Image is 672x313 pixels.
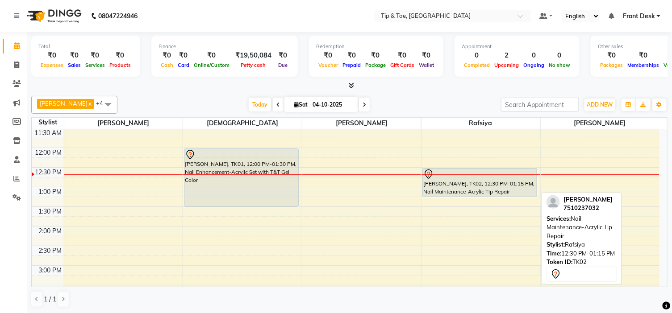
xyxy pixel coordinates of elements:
span: Rafsiya [422,118,540,129]
span: Memberships [626,62,662,68]
div: TK02 [547,258,617,267]
span: Sat [292,101,310,108]
span: Stylist: [547,241,565,248]
span: ADD NEW [587,101,613,108]
div: ₹0 [340,50,363,61]
div: Appointment [462,43,572,50]
span: [DEMOGRAPHIC_DATA] [183,118,302,129]
span: Today [249,98,271,111]
span: +4 [96,99,110,107]
div: 2 [492,50,521,61]
span: Package [363,62,388,68]
span: No show [547,62,572,68]
span: Expenses [38,62,66,68]
span: [PERSON_NAME] [541,118,659,129]
div: ₹0 [388,50,417,61]
span: Petty cash [239,62,268,68]
div: Stylist [32,118,64,127]
span: Wallet [417,62,436,68]
div: 12:30 PM [33,168,64,177]
div: ₹19,50,084 [232,50,275,61]
div: ₹0 [417,50,436,61]
div: ₹0 [107,50,133,61]
input: Search Appointment [501,98,579,111]
span: Prepaid [340,62,363,68]
span: Upcoming [492,62,521,68]
div: 2:30 PM [37,246,64,255]
div: 1:30 PM [37,207,64,216]
div: [PERSON_NAME], TK02, 12:30 PM-01:15 PM, Nail Maintenance-Acrylic Tip Repair [423,169,537,197]
div: ₹0 [626,50,662,61]
span: Time: [547,250,561,257]
span: Token ID: [547,258,572,265]
span: Voucher [316,62,340,68]
div: 7510237032 [563,204,613,213]
div: Redemption [316,43,436,50]
span: [PERSON_NAME] [302,118,421,129]
span: Gift Cards [388,62,417,68]
div: 12:30 PM-01:15 PM [547,249,617,258]
span: Completed [462,62,492,68]
button: ADD NEW [584,99,615,111]
span: Due [276,62,290,68]
div: ₹0 [175,50,192,61]
span: Ongoing [521,62,547,68]
div: 0 [547,50,572,61]
span: Products [107,62,133,68]
span: Sales [66,62,83,68]
div: 0 [521,50,547,61]
div: 3:00 PM [37,266,64,275]
div: Rafsiya [547,240,617,249]
div: ₹0 [38,50,66,61]
b: 08047224946 [98,4,138,29]
span: Front Desk [623,12,655,21]
div: 1:00 PM [37,187,64,197]
div: ₹0 [192,50,232,61]
span: 1 / 1 [44,295,56,304]
img: logo [23,4,84,29]
div: [PERSON_NAME], TK01, 12:00 PM-01:30 PM, Nail Enhancement-Acrylic Set with T&T Gel Color [184,149,298,206]
span: Services: [547,215,571,222]
span: Online/Custom [192,62,232,68]
div: ₹0 [598,50,626,61]
span: Services [83,62,107,68]
div: Finance [159,43,291,50]
span: [PERSON_NAME] [563,196,613,203]
input: 2025-10-04 [310,98,355,111]
div: ₹0 [275,50,291,61]
div: ₹0 [363,50,388,61]
a: x [88,100,92,107]
span: [PERSON_NAME] [40,100,88,107]
img: profile [547,195,560,209]
div: 0 [462,50,492,61]
span: [PERSON_NAME] [64,118,183,129]
div: ₹0 [66,50,83,61]
div: ₹0 [83,50,107,61]
div: 12:00 PM [33,148,64,157]
div: 3:30 PM [37,285,64,295]
span: Card [175,62,192,68]
div: ₹0 [316,50,340,61]
span: Packages [598,62,626,68]
span: Cash [159,62,175,68]
div: Total [38,43,133,50]
div: 11:30 AM [33,128,64,138]
span: Nail Maintenance-Acrylic Tip Repair [547,215,612,239]
div: 2:00 PM [37,227,64,236]
div: ₹0 [159,50,175,61]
